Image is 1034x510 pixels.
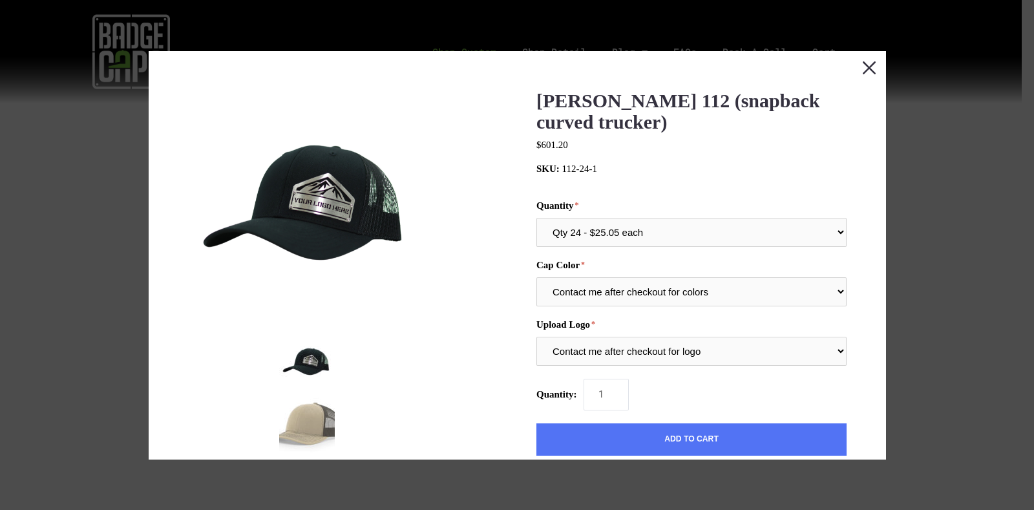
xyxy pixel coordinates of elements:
span: Quantity: [536,390,577,400]
button: mark as featured image [187,335,427,391]
label: Quantity [536,200,847,211]
button: Add to Cart [536,424,847,456]
span: 112-24-1 [562,164,597,174]
span: $601.20 [536,140,568,150]
label: Cap Color [536,260,847,271]
button: mark as featured image [187,398,427,453]
img: BadgeCaps - Richardson 112 [187,90,427,329]
span: SKU: [536,164,560,174]
label: Upload Logo [536,319,847,330]
img: BadgeCaps - Richardson 112 [279,335,335,391]
a: [PERSON_NAME] 112 (snapback curved trucker) [536,90,819,133]
button: Close this dialog window [853,51,885,83]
